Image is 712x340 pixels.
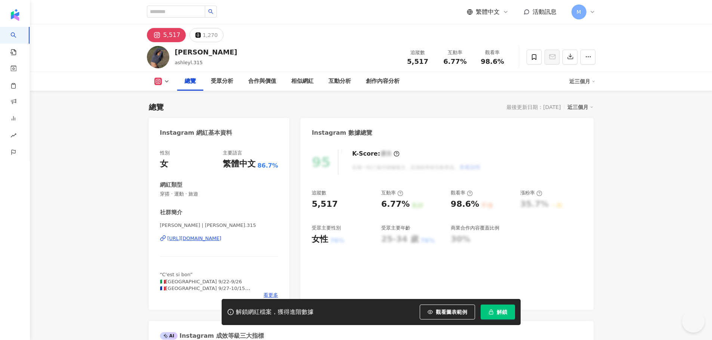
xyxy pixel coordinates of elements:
[160,181,182,189] div: 網紅類型
[223,150,242,156] div: 主要語言
[576,8,581,16] span: M
[451,225,499,231] div: 商業合作內容覆蓋比例
[208,9,213,14] span: search
[160,150,170,156] div: 性別
[248,77,276,86] div: 合作與價值
[443,58,466,65] span: 6.77%
[10,128,16,145] span: rise
[312,225,341,231] div: 受眾主要性別
[567,102,594,112] div: 近三個月
[407,57,428,65] span: 5,517
[203,30,218,40] div: 1,270
[366,77,400,86] div: 創作內容分析
[420,305,475,319] button: 觀看圖表範例
[312,129,372,137] div: Instagram 數據總覽
[451,190,473,196] div: 觀看率
[291,77,314,86] div: 相似網紅
[160,332,264,340] div: Instagram 成效等級三大指標
[211,77,233,86] div: 受眾分析
[381,225,410,231] div: 受眾主要年齡
[312,190,326,196] div: 追蹤數
[258,162,278,170] span: 86.7%
[236,308,314,316] div: 解鎖網紅檔案，獲得進階數據
[160,158,168,170] div: 女
[312,199,338,210] div: 5,517
[10,27,25,56] a: search
[160,222,278,229] span: [PERSON_NAME] | [PERSON_NAME].315
[520,190,542,196] div: 漲粉率
[175,47,237,57] div: [PERSON_NAME]
[506,104,561,110] div: 最後更新日期：[DATE]
[160,332,178,340] div: AI
[481,305,515,319] button: 解鎖
[476,8,500,16] span: 繁體中文
[481,58,504,65] span: 98.6%
[167,235,222,242] div: [URL][DOMAIN_NAME]
[160,129,232,137] div: Instagram 網紅基本資料
[441,49,469,56] div: 互動率
[175,60,203,65] span: ashleyl.315
[404,49,432,56] div: 追蹤數
[381,199,410,210] div: 6.77%
[189,28,224,42] button: 1,270
[160,209,182,216] div: 社群簡介
[451,199,479,210] div: 98.6%
[9,9,21,21] img: logo icon
[160,191,278,197] span: 穿搭 · 運動 · 旅遊
[160,272,258,311] span: “C'est si bon” 🇮🇹[GEOGRAPHIC_DATA] 9/22-9/26 🇫🇷[GEOGRAPHIC_DATA] 9/27-10/15 歐洲工作中，訊息回覆可能稍慢，請見諒 Dm...
[533,8,557,15] span: 活動訊息
[185,77,196,86] div: 總覽
[263,292,278,299] span: 看更多
[329,77,351,86] div: 互動分析
[497,309,507,315] span: 解鎖
[352,150,400,158] div: K-Score :
[312,234,328,245] div: 女性
[149,102,164,112] div: 總覽
[381,190,403,196] div: 互動率
[569,75,595,87] div: 近三個月
[223,158,256,170] div: 繁體中文
[147,28,186,42] button: 5,517
[478,49,507,56] div: 觀看率
[163,30,181,40] div: 5,517
[160,235,278,242] a: [URL][DOMAIN_NAME]
[147,46,169,68] img: KOL Avatar
[436,309,467,315] span: 觀看圖表範例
